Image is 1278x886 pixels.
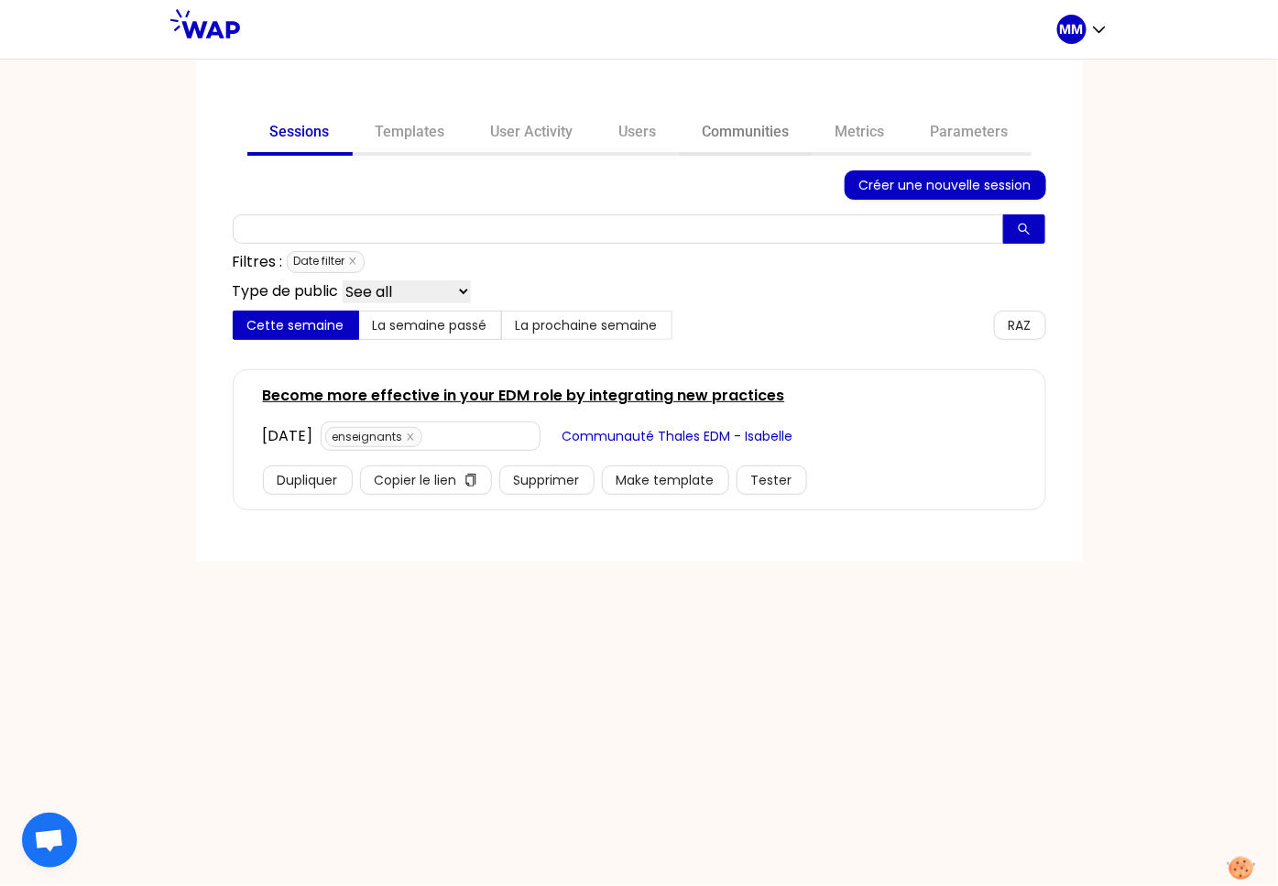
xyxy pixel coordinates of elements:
button: RAZ [994,311,1046,340]
button: search [1003,214,1045,244]
a: Sessions [247,112,353,156]
span: Dupliquer [278,470,338,490]
span: Communauté Thales EDM - Isabelle [563,426,793,446]
button: Tester [737,465,807,495]
p: MM [1060,20,1084,38]
p: Filtres : [233,251,283,273]
div: [DATE] [263,425,313,447]
span: Tester [751,470,792,490]
a: Templates [353,112,468,156]
span: Créer une nouvelle session [859,175,1032,195]
p: Type de public [233,280,339,303]
span: Cette semaine [247,316,344,334]
a: Parameters [908,112,1032,156]
span: copy [464,474,477,488]
a: Metrics [813,112,908,156]
span: Copier le lien [375,470,457,490]
span: RAZ [1009,315,1032,335]
a: Become more effective in your EDM role by integrating new practices [263,385,785,407]
span: Supprimer [514,470,580,490]
a: Ouvrir le chat [22,813,77,868]
button: Supprimer [499,465,595,495]
a: Users [596,112,680,156]
button: Make template [602,465,729,495]
button: Dupliquer [263,465,353,495]
span: close [348,257,357,266]
span: close [406,432,415,442]
button: Créer une nouvelle session [845,170,1046,200]
button: Communauté Thales EDM - Isabelle [548,421,808,451]
a: User Activity [468,112,596,156]
button: MM [1057,15,1109,44]
span: Date filter [287,251,365,273]
span: La semaine passé [373,316,487,334]
button: Copier le liencopy [360,465,492,495]
span: Make template [617,470,715,490]
span: search [1018,223,1031,237]
span: enseignants [325,427,422,447]
span: La prochaine semaine [516,316,658,334]
a: Communities [680,112,813,156]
